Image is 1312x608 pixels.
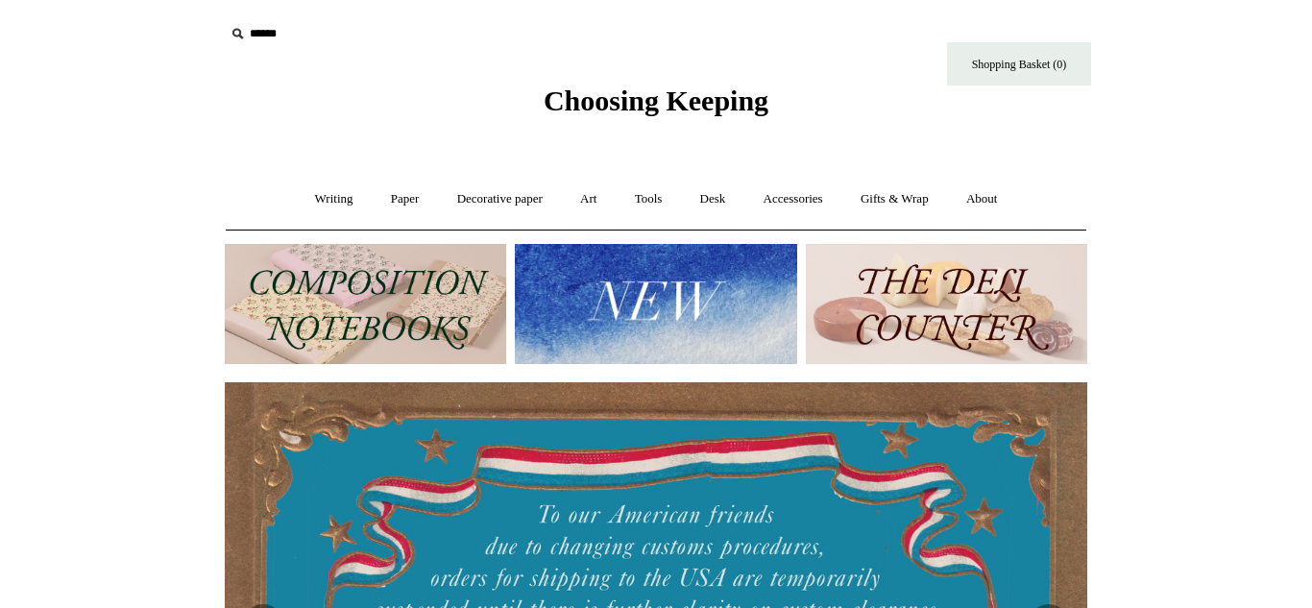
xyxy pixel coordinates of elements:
img: New.jpg__PID:f73bdf93-380a-4a35-bcfe-7823039498e1 [515,244,796,364]
span: Choosing Keeping [544,85,768,116]
a: Desk [683,174,743,225]
a: Shopping Basket (0) [947,42,1091,85]
img: The Deli Counter [806,244,1087,364]
a: Art [563,174,614,225]
a: Paper [374,174,437,225]
a: Decorative paper [440,174,560,225]
img: 202302 Composition ledgers.jpg__PID:69722ee6-fa44-49dd-a067-31375e5d54ec [225,244,506,364]
a: Choosing Keeping [544,100,768,113]
a: About [949,174,1015,225]
a: Writing [298,174,371,225]
a: Gifts & Wrap [843,174,946,225]
a: Accessories [746,174,840,225]
a: Tools [618,174,680,225]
